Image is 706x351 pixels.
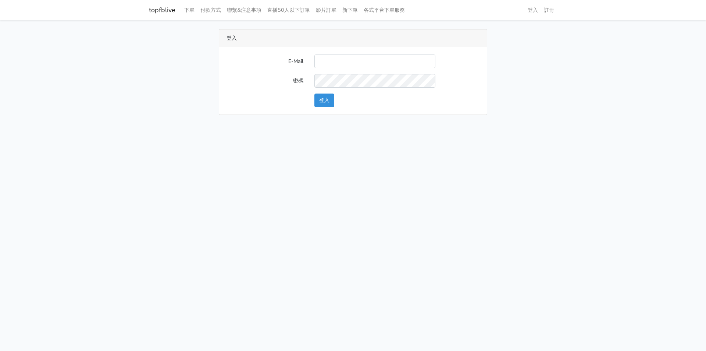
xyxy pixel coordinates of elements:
button: 登入 [314,94,334,107]
label: E-Mail [221,55,309,68]
a: 付款方式 [197,3,224,17]
a: 各式平台下單服務 [361,3,408,17]
a: 直播50人以下訂單 [264,3,313,17]
a: 聯繫&注意事項 [224,3,264,17]
a: 影片訂單 [313,3,339,17]
a: 新下單 [339,3,361,17]
label: 密碼 [221,74,309,88]
a: 註冊 [541,3,557,17]
a: 下單 [181,3,197,17]
a: 登入 [525,3,541,17]
a: topfblive [149,3,175,17]
div: 登入 [219,29,487,47]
